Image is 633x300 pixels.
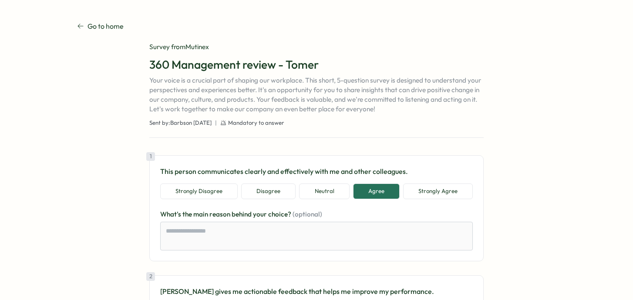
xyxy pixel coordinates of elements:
[88,21,124,32] p: Go to home
[77,21,124,32] a: Go to home
[209,210,232,218] span: reason
[149,57,484,72] h1: 360 Management review - Tomer
[182,210,193,218] span: the
[293,210,322,218] span: (optional)
[215,119,217,127] span: |
[149,119,212,127] span: Sent by: Barbs on [DATE]
[299,183,349,199] button: Neutral
[353,183,400,199] button: Agree
[241,183,296,199] button: Disagree
[228,119,284,127] span: Mandatory to answer
[149,42,484,52] div: Survey from Mutinex
[268,210,293,218] span: choice?
[160,210,182,218] span: What's
[403,183,473,199] button: Strongly Agree
[193,210,209,218] span: main
[160,166,473,177] p: This person communicates clearly and effectively with me and other colleagues.
[253,210,268,218] span: your
[146,152,155,161] div: 1
[160,286,473,297] p: [PERSON_NAME] gives me actionable feedback that helps me improve my performance.
[149,76,484,114] p: Your voice is a crucial part of shaping our workplace. This short, 5-question survey is designed ...
[160,183,238,199] button: Strongly Disagree
[232,210,253,218] span: behind
[146,272,155,281] div: 2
